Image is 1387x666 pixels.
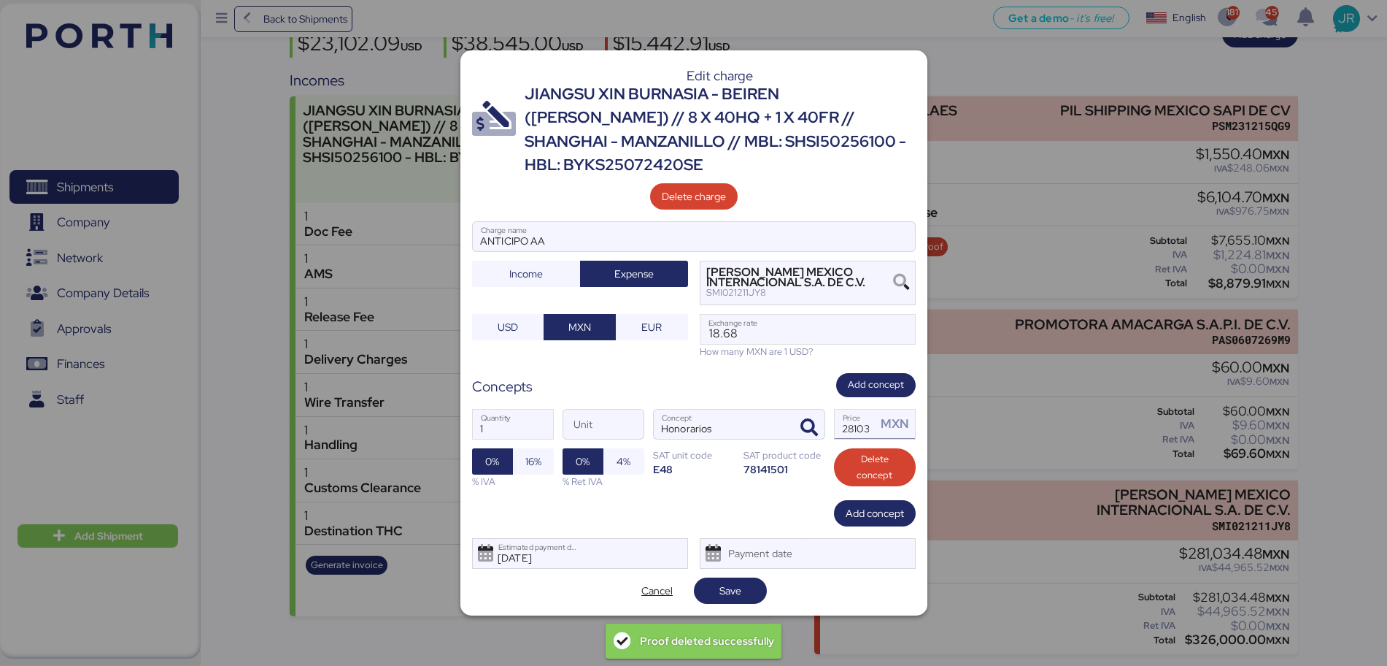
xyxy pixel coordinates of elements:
span: MXN [568,318,591,336]
span: EUR [641,318,662,336]
div: E48 [653,462,735,476]
div: % IVA [472,475,554,489]
button: 4% [603,448,644,475]
button: Cancel [621,578,694,604]
button: Save [694,578,767,604]
div: 78141501 [743,462,825,476]
div: MXN [881,415,914,433]
span: 0% [576,453,590,470]
span: Add concept [848,377,904,393]
button: USD [472,314,544,340]
input: Price [835,410,877,439]
button: MXN [544,314,616,340]
button: ConceptConcept [794,413,824,443]
div: [PERSON_NAME] MEXICO INTERNACIONAL S.A. DE C.V. [706,267,893,288]
span: Add concept [846,505,904,522]
div: How many MXN are 1 USD? [700,345,916,359]
button: Add concept [836,373,916,397]
button: EUR [616,314,688,340]
span: Delete charge [662,188,726,205]
span: Cancel [641,582,673,600]
input: Exchange rate [700,315,915,344]
button: 16% [513,448,554,475]
span: 4% [617,453,630,470]
span: Income [509,265,543,283]
button: 0% [563,448,603,475]
button: Income [472,261,580,287]
button: Expense [580,261,688,287]
div: Concepts [472,376,533,397]
div: SAT unit code [653,448,735,462]
button: Add concept [834,500,916,527]
div: JIANGSU XIN BURNASIA - BEIREN ([PERSON_NAME]) // 8 X 40HQ + 1 X 40FR // SHANGHAI - MANZANILLO // ... [525,83,916,177]
button: 0% [472,448,513,475]
span: 16% [525,453,541,470]
span: Save [719,582,741,600]
div: SMI021211JY8 [706,288,893,298]
span: 0% [485,453,499,470]
input: Concept [654,410,789,439]
div: % Ret IVA [563,475,644,489]
button: Delete charge [650,183,738,210]
input: Quantity [473,410,553,439]
div: Proof deleted successfully [640,627,774,655]
div: SAT product code [743,448,825,462]
input: Unit [563,410,644,439]
span: Expense [614,265,654,283]
span: Delete concept [846,451,904,483]
input: Charge name [473,222,915,251]
div: Edit charge [525,69,916,83]
button: Delete concept [834,448,916,486]
span: USD [498,318,518,336]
